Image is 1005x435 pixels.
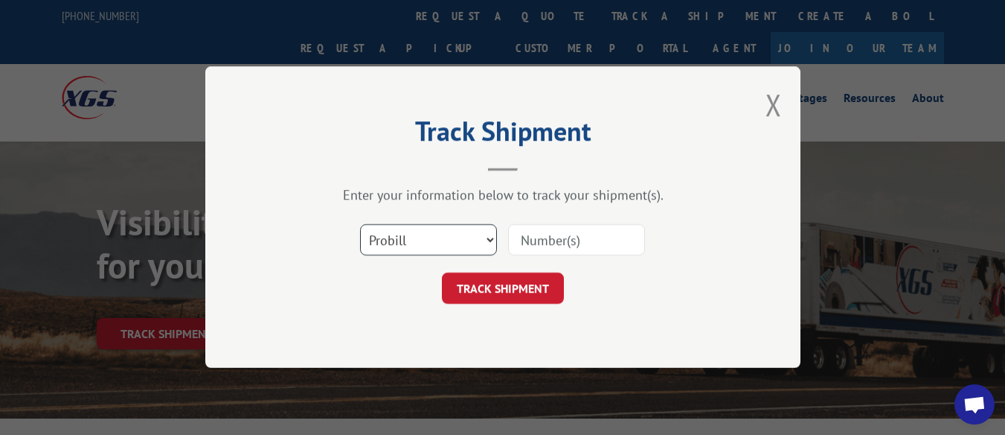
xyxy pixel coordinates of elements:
h2: Track Shipment [280,121,726,149]
input: Number(s) [508,225,645,256]
div: Enter your information below to track your shipment(s). [280,187,726,204]
button: Close modal [765,85,782,124]
a: Open chat [954,384,995,425]
button: TRACK SHIPMENT [442,273,564,305]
